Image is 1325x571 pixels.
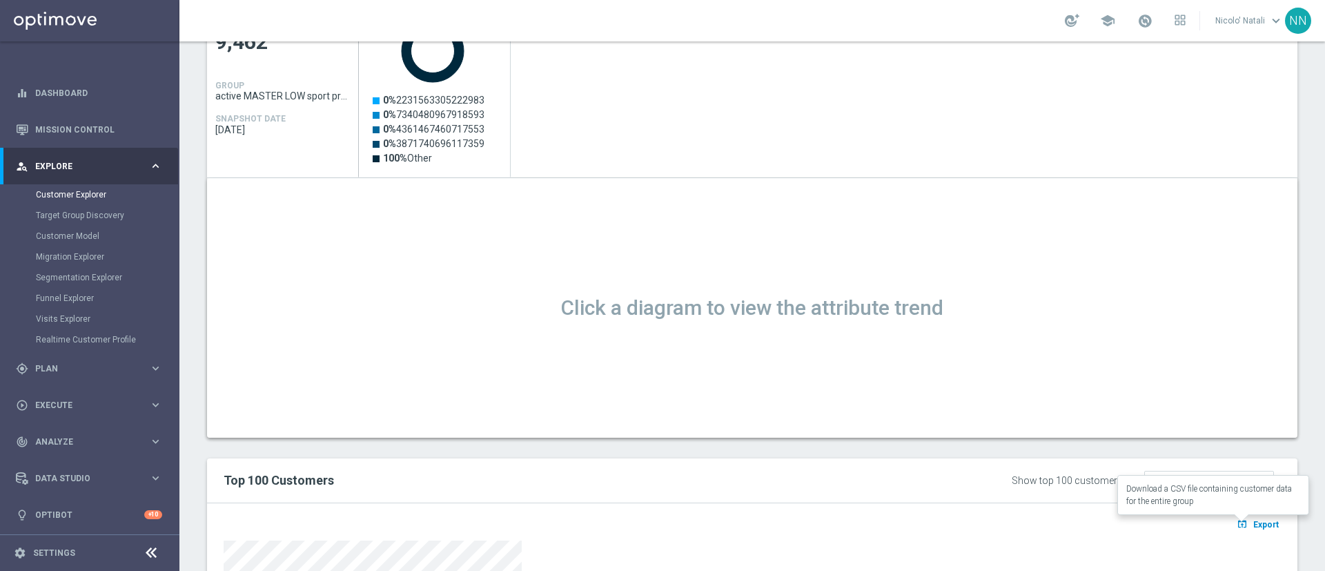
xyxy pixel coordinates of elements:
[15,510,163,521] button: lightbulb Optibot +10
[149,398,162,412] i: keyboard_arrow_right
[16,509,28,521] i: lightbulb
[16,362,149,375] div: Plan
[16,436,149,448] div: Analyze
[1253,520,1279,530] span: Export
[16,399,149,412] div: Execute
[36,313,144,325] a: Visits Explorer
[35,401,149,409] span: Execute
[14,547,26,559] i: settings
[215,114,286,124] h4: SNAPSHOT DATE
[1100,13,1115,28] span: school
[15,400,163,411] button: play_circle_outline Execute keyboard_arrow_right
[36,267,178,288] div: Segmentation Explorer
[224,472,832,489] h2: Top 100 Customers
[36,251,144,262] a: Migration Explorer
[383,153,432,164] text: Other
[1237,519,1251,530] i: open_in_browser
[215,29,351,56] span: 9,462
[15,436,163,447] button: track_changes Analyze keyboard_arrow_right
[359,8,511,177] div: Press SPACE to select this row.
[1268,13,1284,28] span: keyboard_arrow_down
[16,160,28,173] i: person_search
[36,334,144,345] a: Realtime Customer Profile
[16,399,28,412] i: play_circle_outline
[16,362,28,375] i: gps_fixed
[207,296,1297,320] h1: Click a diagram to view the attribute trend
[36,272,144,283] a: Segmentation Explorer
[1214,10,1285,31] a: Nicolo' Natalikeyboard_arrow_down
[1235,515,1281,533] button: open_in_browser Export
[35,75,162,111] a: Dashboard
[215,90,351,101] span: active MASTER LOW sport prof sì
[16,160,149,173] div: Explore
[383,138,396,149] tspan: 0%
[144,510,162,519] div: +10
[149,159,162,173] i: keyboard_arrow_right
[15,363,163,374] button: gps_fixed Plan keyboard_arrow_right
[36,246,178,267] div: Migration Explorer
[16,75,162,111] div: Dashboard
[383,109,484,120] text: 7340480967918593
[383,109,396,120] tspan: 0%
[35,365,149,373] span: Plan
[383,124,396,135] tspan: 0%
[1285,8,1311,34] div: NN
[33,549,75,557] a: Settings
[149,362,162,375] i: keyboard_arrow_right
[35,496,144,533] a: Optibot
[36,309,178,329] div: Visits Explorer
[383,124,484,135] text: 4361467460717553
[149,435,162,448] i: keyboard_arrow_right
[16,87,28,99] i: equalizer
[16,496,162,533] div: Optibot
[35,162,149,171] span: Explore
[15,88,163,99] button: equalizer Dashboard
[1118,476,1308,514] div: Download a CSV file containing customer data for the entire group
[383,95,396,106] tspan: 0%
[149,472,162,485] i: keyboard_arrow_right
[36,210,144,221] a: Target Group Discovery
[36,329,178,350] div: Realtime Customer Profile
[16,472,149,485] div: Data Studio
[36,205,178,226] div: Target Group Discovery
[35,438,149,446] span: Analyze
[35,474,149,483] span: Data Studio
[16,436,28,448] i: track_changes
[207,8,359,177] div: Press SPACE to select this row.
[15,124,163,135] button: Mission Control
[215,81,244,90] h4: GROUP
[36,189,144,200] a: Customer Explorer
[36,293,144,304] a: Funnel Explorer
[1012,475,1135,487] div: Show top 100 customers by
[383,95,484,106] text: 2231563305222983
[215,124,351,135] span: 2025-08-23
[15,473,163,484] button: Data Studio keyboard_arrow_right
[35,111,162,148] a: Mission Control
[383,138,484,149] text: 3871740696117359
[36,226,178,246] div: Customer Model
[36,288,178,309] div: Funnel Explorer
[15,161,163,172] button: person_search Explore keyboard_arrow_right
[383,153,407,164] tspan: 100%
[16,111,162,148] div: Mission Control
[36,184,178,205] div: Customer Explorer
[36,231,144,242] a: Customer Model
